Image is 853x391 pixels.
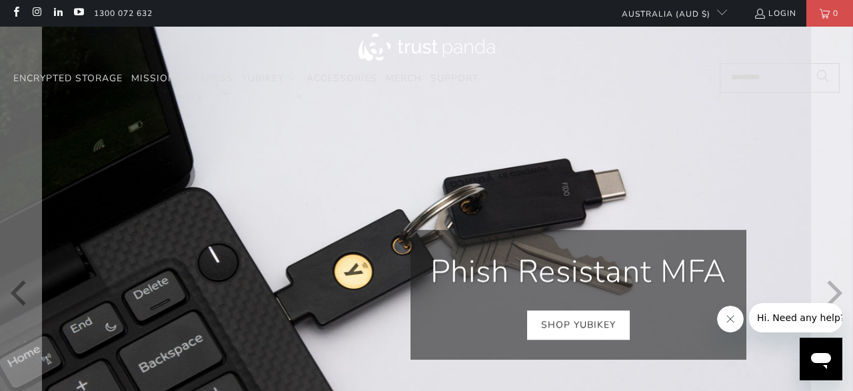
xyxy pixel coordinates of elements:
a: Support [430,63,478,95]
span: Encrypted Storage [13,72,123,85]
span: YubiKey [242,72,284,85]
iframe: Button to launch messaging window [800,338,842,380]
a: Mission Darkness [131,63,233,95]
span: Accessories [307,72,377,85]
a: Encrypted Storage [13,63,123,95]
a: Trust Panda Australia on Facebook [10,8,21,19]
button: Search [806,63,840,93]
nav: Translation missing: en.navigation.header.main_nav [13,63,478,95]
span: Support [430,72,478,85]
iframe: Close message [717,306,744,332]
a: Trust Panda Australia on YouTube [73,8,84,19]
a: Trust Panda Australia on LinkedIn [52,8,63,19]
img: Trust Panda Australia [359,33,495,61]
a: Shop YubiKey [527,310,630,340]
a: Trust Panda Australia on Instagram [31,8,42,19]
a: Login [754,6,796,21]
summary: YubiKey [242,63,298,95]
span: Hi. Need any help? [8,9,96,20]
a: 1300 072 632 [94,6,153,21]
a: Accessories [307,63,377,95]
p: Phish Resistant MFA [430,250,726,294]
input: Search... [720,63,840,93]
iframe: Message from company [749,303,842,332]
span: Merch [386,72,422,85]
a: Merch [386,63,422,95]
span: Mission Darkness [131,72,233,85]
